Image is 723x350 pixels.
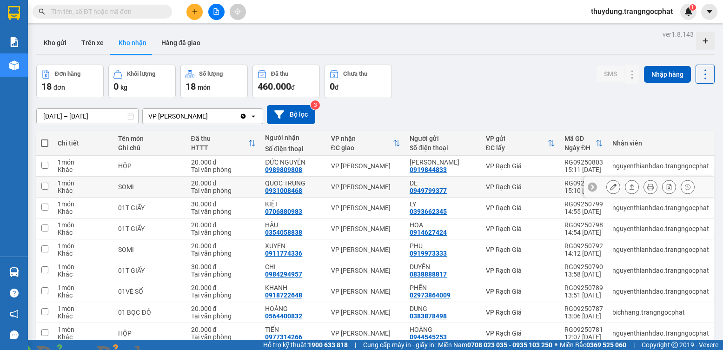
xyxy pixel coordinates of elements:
div: PHU [410,242,477,250]
div: 20.000 đ [191,179,256,187]
div: Đơn hàng [55,71,80,77]
button: plus [186,4,203,20]
div: Khác [58,208,109,215]
div: VP Rạch Giá [486,267,555,274]
span: search [39,8,45,15]
div: VP [PERSON_NAME] [331,225,400,232]
span: | [355,340,356,350]
div: 1 món [58,242,109,250]
div: 20.000 đ [191,242,256,250]
div: ĐC giao [331,144,393,152]
img: icon-new-feature [684,7,693,16]
div: Đã thu [191,135,249,142]
div: RG09250792 [564,242,603,250]
div: HTTT [191,144,249,152]
div: SOMI [118,246,181,253]
button: Kho gửi [36,32,74,54]
span: đ [291,84,295,91]
span: caret-down [705,7,714,16]
th: Toggle SortBy [560,131,608,156]
span: kg [120,84,127,91]
span: notification [10,310,19,318]
span: aim [234,8,241,15]
input: Select a date range. [37,109,138,124]
div: VP [PERSON_NAME] [331,204,400,211]
button: Số lượng18món [180,65,248,98]
div: 0984294957 [265,271,302,278]
div: 1 món [58,158,109,166]
svg: open [250,112,257,120]
div: Tại văn phòng [191,291,256,299]
span: Hỗ trợ kỹ thuật: [263,340,348,350]
div: 0949799377 [410,187,447,194]
div: 0838888817 [410,271,447,278]
div: RG09250802 [564,179,603,187]
button: file-add [208,4,225,20]
div: Số điện thoại [265,145,321,152]
button: Đã thu460.000đ [252,65,320,98]
svg: Clear value [239,112,247,120]
div: Khác [58,312,109,320]
button: Khối lượng0kg [108,65,176,98]
div: 0383878498 [410,312,447,320]
div: Số điện thoại [410,144,477,152]
div: RG09250789 [564,284,603,291]
div: RG09250798 [564,221,603,229]
div: 01T GIẤY [118,225,181,232]
span: món [198,84,211,91]
div: ver 1.8.143 [663,29,694,40]
div: DUYÊN [410,263,477,271]
span: ⚪️ [555,343,557,347]
span: đ [335,84,338,91]
div: Khác [58,229,109,236]
div: Tại văn phòng [191,271,256,278]
div: 20.000 đ [191,158,256,166]
div: VP [PERSON_NAME] [331,246,400,253]
span: 18 [41,81,52,92]
div: nguyenthianhdao.trangngocphat [612,288,709,295]
div: Khác [58,187,109,194]
div: 14:55 [DATE] [564,208,603,215]
div: KHANH [265,284,321,291]
div: PHẾN [410,284,477,291]
button: Hàng đã giao [154,32,208,54]
div: DE [410,179,477,187]
div: RG09250790 [564,263,603,271]
span: question-circle [10,289,19,297]
div: Tại văn phòng [191,250,256,257]
div: 13:06 [DATE] [564,312,603,320]
span: 0 [113,81,119,92]
div: Khác [58,271,109,278]
div: LY [410,200,477,208]
div: 13:58 [DATE] [564,271,603,278]
div: Tại văn phòng [191,208,256,215]
div: CHI [265,263,321,271]
div: Khác [58,250,109,257]
div: 20.000 đ [191,326,256,333]
div: 20.000 đ [191,305,256,312]
div: 20.000 đ [191,221,256,229]
div: VP [PERSON_NAME] [331,309,400,316]
div: SOMI [118,183,181,191]
th: Toggle SortBy [186,131,261,156]
img: warehouse-icon [9,267,19,277]
div: nguyenthianhdao.trangngocphat [612,330,709,337]
div: nguyenthianhdao.trangngocphat [612,246,709,253]
span: 0 [330,81,335,92]
button: Bộ lọc [267,105,315,124]
div: 15:11 [DATE] [564,166,603,173]
div: 0944545253 [410,333,447,341]
div: Chưa thu [343,71,367,77]
span: copyright [671,342,678,348]
div: 13:51 [DATE] [564,291,603,299]
div: VP [PERSON_NAME] [331,162,400,170]
img: logo-vxr [8,6,20,20]
div: 0989809808 [265,166,302,173]
div: HỘP [118,162,181,170]
div: 30.000 đ [191,200,256,208]
div: TIẾN [265,326,321,333]
div: nguyenthianhdao.trangngocphat [612,162,709,170]
div: nguyenthianhdao.trangngocphat [612,267,709,274]
div: 01T GIẤY [118,204,181,211]
div: Sửa đơn hàng [606,180,620,194]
